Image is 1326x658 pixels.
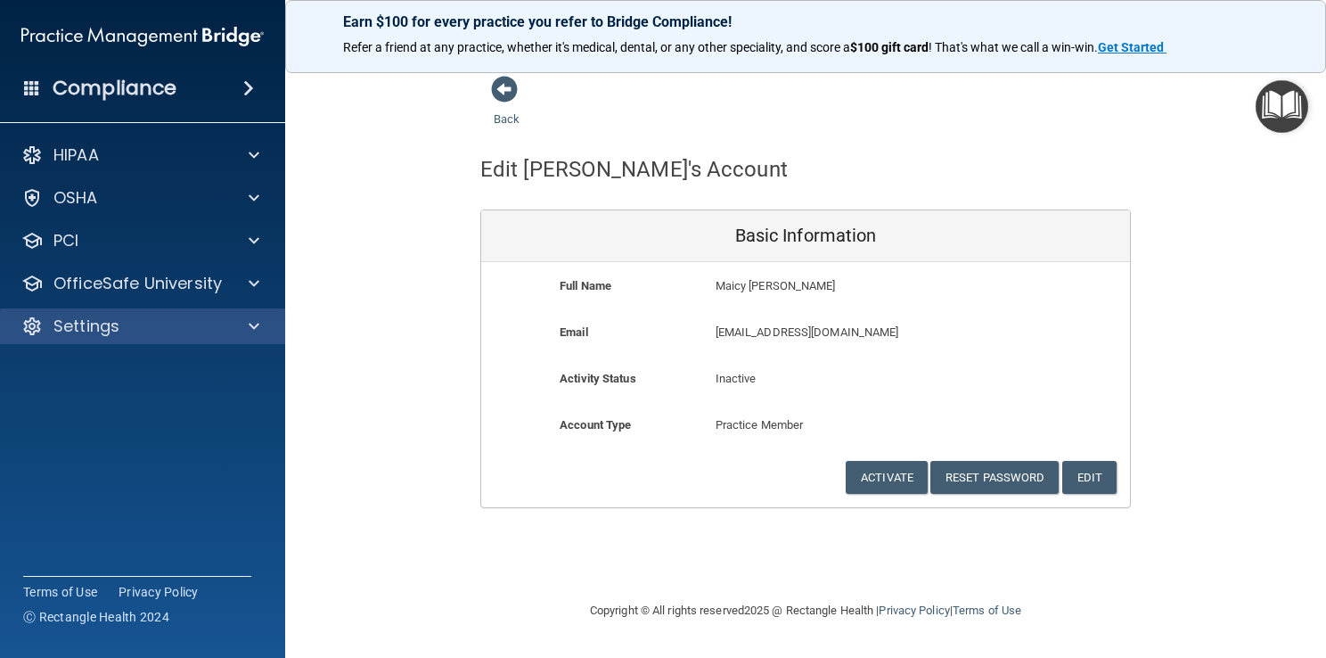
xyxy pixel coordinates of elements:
button: Reset Password [930,461,1059,494]
p: Practice Member [716,415,896,436]
b: Full Name [560,279,611,292]
p: PCI [53,230,78,251]
div: Copyright © All rights reserved 2025 @ Rectangle Health | | [480,582,1131,639]
a: Settings [21,316,259,337]
span: ! That's what we call a win-win. [929,40,1098,54]
a: PCI [21,230,259,251]
h4: Compliance [53,76,176,101]
div: Basic Information [481,210,1130,262]
strong: $100 gift card [850,40,929,54]
img: PMB logo [21,19,264,54]
p: [EMAIL_ADDRESS][DOMAIN_NAME] [716,322,1000,343]
p: OfficeSafe University [53,273,222,294]
p: Inactive [716,368,896,390]
p: Maicy [PERSON_NAME] [716,276,1000,297]
b: Email [560,325,588,339]
b: Account Type [560,418,631,432]
a: OSHA [21,187,259,209]
a: Privacy Policy [119,583,199,601]
a: Privacy Policy [879,604,949,617]
p: HIPAA [53,144,99,166]
button: Activate [846,461,928,494]
span: Ⓒ Rectangle Health 2024 [23,608,169,626]
a: Terms of Use [23,583,97,601]
span: Refer a friend at any practice, whether it's medical, dental, or any other speciality, and score a [343,40,850,54]
a: Get Started [1098,40,1166,54]
b: Activity Status [560,372,636,385]
h4: Edit [PERSON_NAME]'s Account [480,158,788,181]
p: OSHA [53,187,98,209]
a: OfficeSafe University [21,273,259,294]
p: Earn $100 for every practice you refer to Bridge Compliance! [343,13,1268,30]
button: Open Resource Center [1256,80,1308,133]
strong: Get Started [1098,40,1164,54]
a: HIPAA [21,144,259,166]
p: Settings [53,316,119,337]
a: Back [494,91,520,126]
a: Terms of Use [953,604,1021,617]
button: Edit [1062,461,1117,494]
